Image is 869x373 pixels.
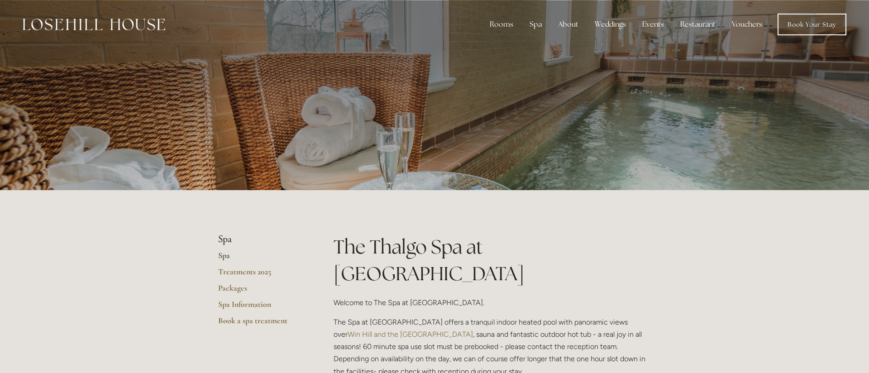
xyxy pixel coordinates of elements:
div: Events [635,15,671,33]
a: Treatments 2025 [218,267,305,283]
a: Win Hill and the [GEOGRAPHIC_DATA] [348,330,473,339]
div: Rooms [482,15,520,33]
div: Restaurant [673,15,723,33]
h1: The Thalgo Spa at [GEOGRAPHIC_DATA] [334,234,651,287]
img: Losehill House [23,19,165,30]
a: Book Your Stay [778,14,846,35]
div: Spa [522,15,549,33]
div: About [551,15,586,33]
a: Packages [218,283,305,299]
p: Welcome to The Spa at [GEOGRAPHIC_DATA]. [334,296,651,309]
li: Spa [218,234,305,245]
a: Vouchers [725,15,769,33]
a: Book a spa treatment [218,316,305,332]
a: Spa Information [218,299,305,316]
div: Weddings [587,15,633,33]
a: Spa [218,250,305,267]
